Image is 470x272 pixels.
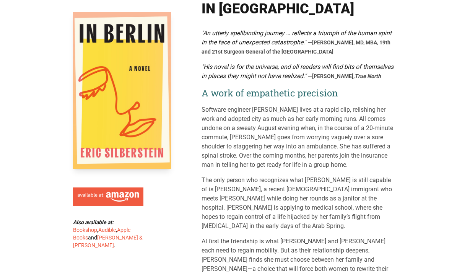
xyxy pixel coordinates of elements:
a: [PERSON_NAME] & [PERSON_NAME] [73,235,143,248]
a: Bookshop [73,227,97,233]
img: Cover of In Berlin [73,12,171,169]
em: "An utterly spellbinding journey … reflects a triumph of the human spirit in the face of unexpect... [202,29,392,46]
b: Also available at: [73,219,114,225]
em: True North [355,73,381,79]
p: Software engineer [PERSON_NAME] lives at a rapid clip, relishing her work and adopted city as muc... [202,105,397,169]
p: The only person who recognizes what [PERSON_NAME] is still capable of is [PERSON_NAME], a recent ... [202,176,397,231]
em: "His novel is for the universe, and all readers will find bits of themselves in places they might... [202,63,394,80]
img: Available at Amazon [78,192,139,202]
a: Available at Amazon [73,184,143,207]
a: Audible [98,227,116,233]
h2: A work of empathetic precision [202,87,397,99]
h1: In [GEOGRAPHIC_DATA] [202,1,397,16]
div: , , and . [73,218,146,249]
span: —[PERSON_NAME], [308,73,381,79]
